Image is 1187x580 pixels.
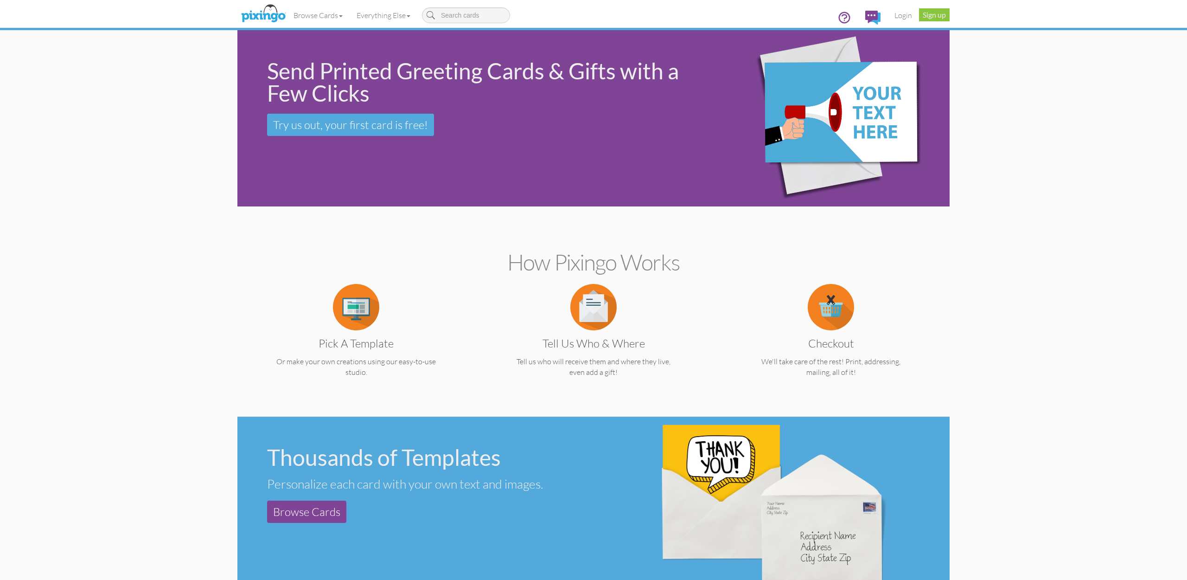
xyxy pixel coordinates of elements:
[267,60,705,104] div: Send Printed Greeting Cards & Gifts with a Few Clicks
[273,118,428,132] span: Try us out, your first card is free!
[730,302,932,378] a: Checkout We'll take care of the rest! Print, addressing, mailing, all of it!
[865,11,881,25] img: comments.svg
[919,8,950,21] a: Sign up
[333,284,379,330] img: item.alt
[262,337,450,349] h3: Pick a Template
[255,302,457,378] a: Pick a Template Or make your own creations using our easy-to-use studio.
[255,356,457,378] p: Or make your own creations using our easy-to-use studio.
[267,476,586,491] div: Personalize each card with your own text and images.
[267,446,586,469] div: Thousands of Templates
[730,356,932,378] p: We'll take care of the rest! Print, addressing, mailing, all of it!
[422,7,510,23] input: Search cards
[737,337,925,349] h3: Checkout
[570,284,617,330] img: item.alt
[287,4,350,27] a: Browse Cards
[267,114,434,136] a: Try us out, your first card is free!
[808,284,854,330] img: item.alt
[350,4,417,27] a: Everything Else
[267,501,346,523] a: Browse Cards
[239,2,288,26] img: pixingo logo
[720,17,944,220] img: eb544e90-0942-4412-bfe0-c610d3f4da7c.png
[500,337,687,349] h3: Tell us Who & Where
[887,4,919,27] a: Login
[493,302,694,378] a: Tell us Who & Where Tell us who will receive them and where they live, even add a gift!
[493,356,694,378] p: Tell us who will receive them and where they live, even add a gift!
[254,250,933,275] h2: How Pixingo works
